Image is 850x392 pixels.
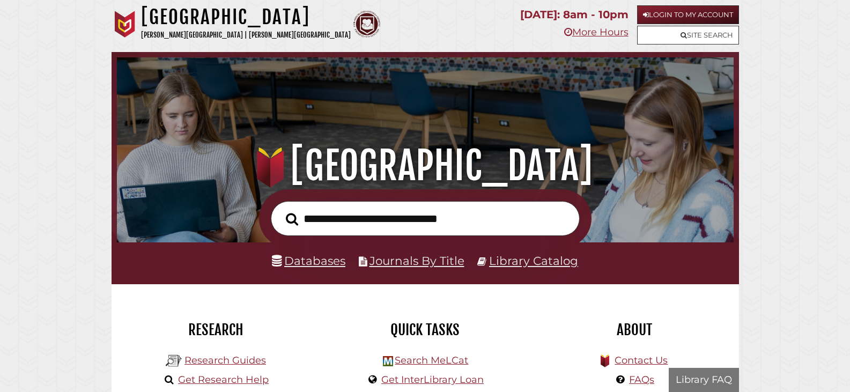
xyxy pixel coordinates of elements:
[629,374,654,386] a: FAQs
[141,5,351,29] h1: [GEOGRAPHIC_DATA]
[538,321,731,339] h2: About
[178,374,269,386] a: Get Research Help
[280,210,304,229] button: Search
[383,356,393,366] img: Hekman Library Logo
[329,321,522,339] h2: Quick Tasks
[369,254,464,268] a: Journals By Title
[272,254,345,268] a: Databases
[395,354,468,366] a: Search MeLCat
[520,5,629,24] p: [DATE]: 8am - 10pm
[166,353,182,369] img: Hekman Library Logo
[184,354,266,366] a: Research Guides
[637,5,739,24] a: Login to My Account
[286,212,298,226] i: Search
[615,354,668,366] a: Contact Us
[120,321,313,339] h2: Research
[141,29,351,41] p: [PERSON_NAME][GEOGRAPHIC_DATA] | [PERSON_NAME][GEOGRAPHIC_DATA]
[564,26,629,38] a: More Hours
[637,26,739,45] a: Site Search
[489,254,578,268] a: Library Catalog
[129,142,720,189] h1: [GEOGRAPHIC_DATA]
[381,374,484,386] a: Get InterLibrary Loan
[353,11,380,38] img: Calvin Theological Seminary
[112,11,138,38] img: Calvin University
